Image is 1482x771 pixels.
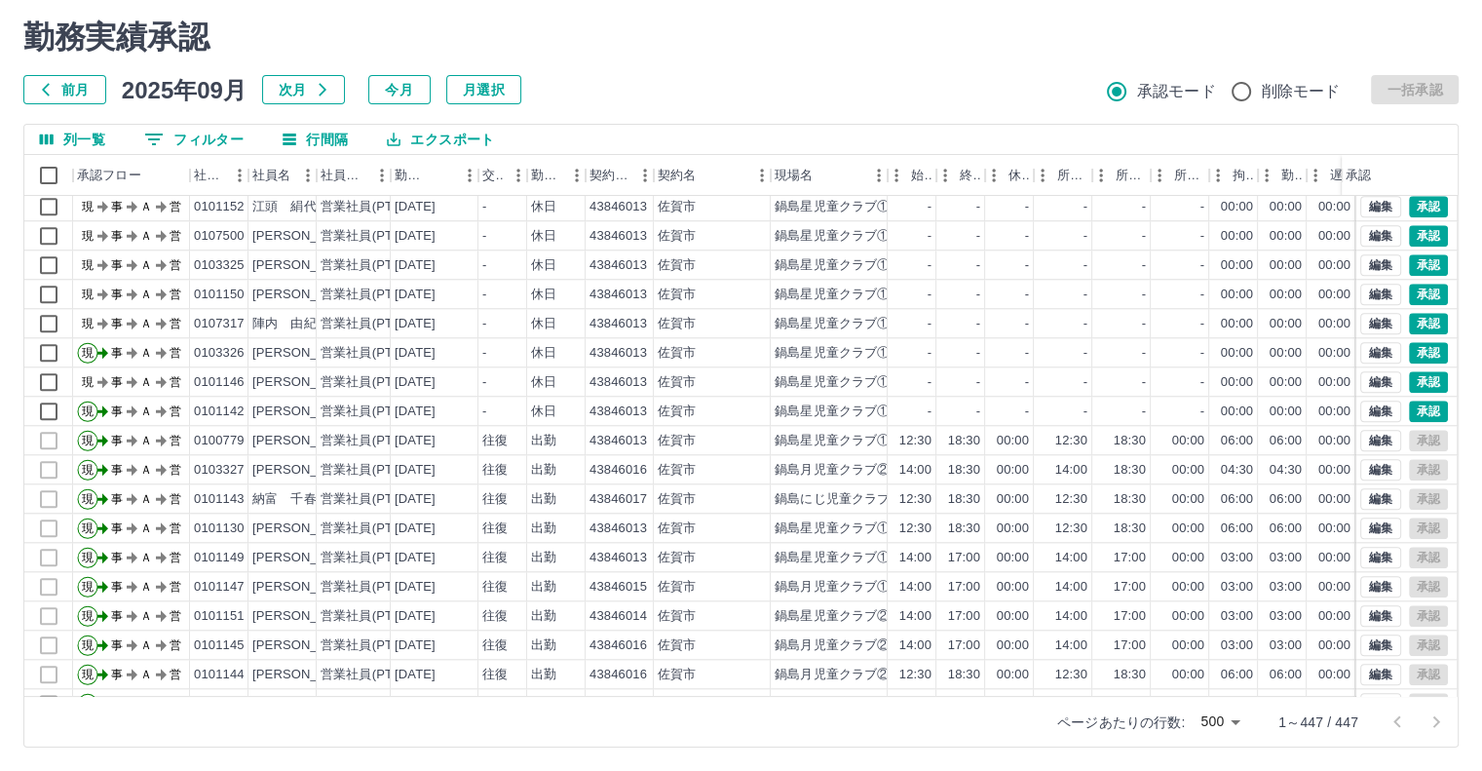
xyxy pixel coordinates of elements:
div: 00:00 [1318,344,1350,363]
div: 社員区分 [321,155,367,196]
div: - [1083,256,1087,275]
text: 事 [111,258,123,272]
div: - [1142,198,1146,216]
div: 00:00 [1318,403,1350,421]
text: Ａ [140,346,152,360]
div: 承認 [1342,155,1443,196]
div: 00:00 [1221,256,1253,275]
div: 始業 [888,155,936,196]
div: 現場名 [775,155,813,196]
button: 編集 [1360,371,1401,393]
div: 勤務日 [395,155,428,196]
div: 00:00 [1221,227,1253,246]
div: - [928,315,931,333]
div: 鍋島星児童クラブ① [775,227,890,246]
div: - [1142,315,1146,333]
div: - [1083,286,1087,304]
button: 編集 [1360,342,1401,364]
div: 契約名 [658,155,696,196]
div: - [976,227,980,246]
button: 承認 [1409,225,1448,247]
div: 所定休憩 [1174,155,1205,196]
div: - [1083,373,1087,392]
div: 拘束 [1233,155,1254,196]
div: 営業社員(PT契約) [321,461,423,480]
div: - [928,344,931,363]
div: - [482,286,486,304]
div: 社員番号 [194,155,225,196]
div: - [1083,227,1087,246]
div: - [976,315,980,333]
div: - [976,403,980,421]
div: 鍋島星児童クラブ① [775,198,890,216]
text: 営 [170,346,181,360]
div: 0101146 [194,373,245,392]
div: - [482,344,486,363]
div: 00:00 [1270,373,1302,392]
div: 500 [1193,708,1247,736]
text: Ａ [140,317,152,330]
div: 12:30 [899,432,931,450]
button: 編集 [1360,664,1401,685]
div: 営業社員(PT契約) [321,373,423,392]
button: 編集 [1360,284,1401,305]
div: 休日 [531,373,556,392]
div: 鍋島星児童クラブ① [775,403,890,421]
text: Ａ [140,288,152,301]
button: 編集 [1360,605,1401,627]
div: 所定終業 [1116,155,1147,196]
div: 勤務 [1281,155,1303,196]
button: ソート [428,162,455,189]
div: 営業社員(PT契約) [321,403,423,421]
text: 事 [111,317,123,330]
text: 営 [170,229,181,243]
button: 月選択 [446,75,521,104]
text: Ａ [140,405,152,418]
div: 0107500 [194,227,245,246]
div: - [1200,373,1204,392]
button: メニュー [562,161,591,190]
div: 拘束 [1209,155,1258,196]
div: [PERSON_NAME] [252,344,359,363]
button: 行間隔 [267,125,363,154]
button: 承認 [1409,371,1448,393]
div: - [1025,256,1029,275]
div: 勤務区分 [531,155,562,196]
button: 今月 [368,75,431,104]
button: 編集 [1360,459,1401,481]
text: 事 [111,405,123,418]
div: - [1025,344,1029,363]
div: 00:00 [1221,315,1253,333]
div: 00:00 [1221,344,1253,363]
div: 00:00 [1270,403,1302,421]
button: メニュー [455,161,484,190]
div: 0103325 [194,256,245,275]
div: - [482,315,486,333]
div: 43846013 [589,227,647,246]
div: - [1083,315,1087,333]
div: 所定終業 [1092,155,1151,196]
div: [DATE] [395,256,436,275]
div: 社員区分 [317,155,391,196]
div: 00:00 [1270,256,1302,275]
button: 承認 [1409,313,1448,334]
div: - [1025,227,1029,246]
div: - [482,227,486,246]
span: 承認モード [1137,80,1216,103]
button: 承認 [1409,196,1448,217]
div: 交通費 [482,155,504,196]
div: 勤務日 [391,155,478,196]
text: 事 [111,288,123,301]
div: 営業社員(PT契約) [321,256,423,275]
div: 所定開始 [1034,155,1092,196]
div: - [482,256,486,275]
div: [DATE] [395,403,436,421]
div: 00:00 [1270,227,1302,246]
div: 佐賀市 [658,198,696,216]
div: - [482,198,486,216]
text: 営 [170,375,181,389]
div: 0101152 [194,198,245,216]
div: 鍋島星児童クラブ① [775,373,890,392]
div: 遅刻等 [1307,155,1355,196]
div: [DATE] [395,198,436,216]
